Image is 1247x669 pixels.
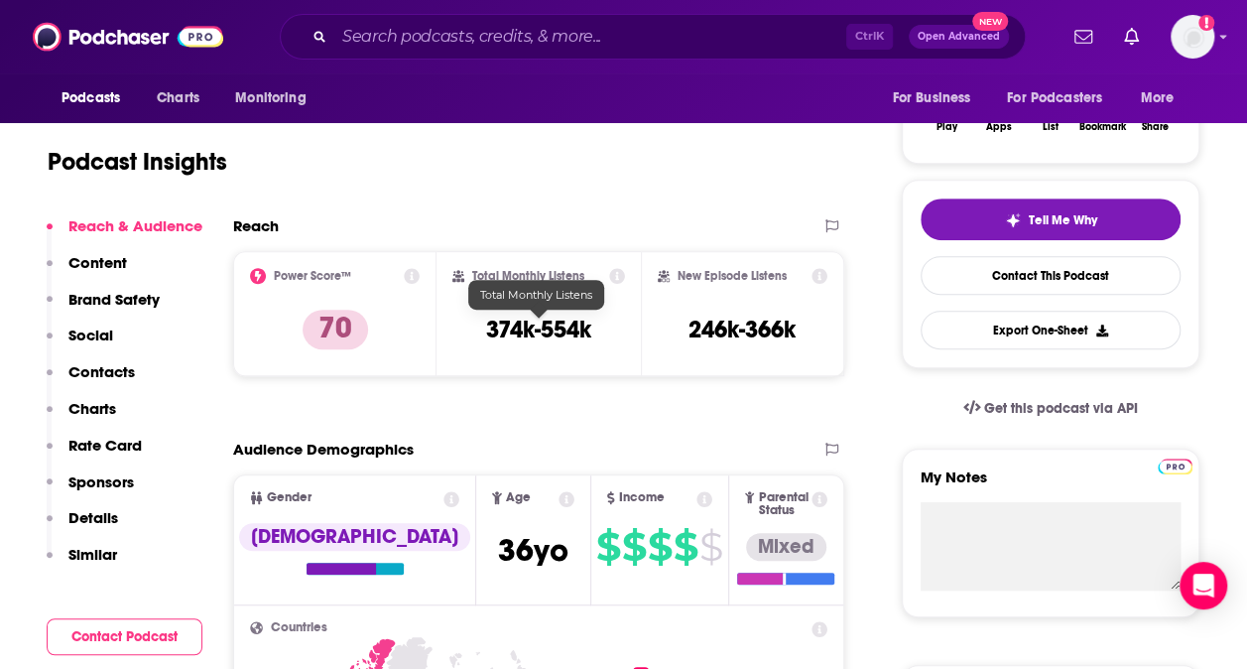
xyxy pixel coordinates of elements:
span: $ [674,531,697,563]
div: Mixed [746,533,826,561]
p: Content [68,253,127,272]
p: Brand Safety [68,290,160,309]
p: Sponsors [68,472,134,491]
span: 36 yo [498,531,568,570]
a: Pro website [1158,456,1192,474]
h2: New Episode Listens [678,269,787,283]
div: Bookmark [1079,121,1126,133]
span: $ [596,531,620,563]
span: Charts [157,84,199,112]
div: Share [1141,121,1168,133]
a: Contact This Podcast [921,256,1181,295]
svg: Add a profile image [1198,15,1214,31]
button: Charts [47,399,116,436]
h1: Podcast Insights [48,147,227,177]
p: Social [68,326,113,344]
div: Open Intercom Messenger [1180,562,1227,609]
button: tell me why sparkleTell Me Why [921,199,1181,240]
button: Rate Card [47,436,142,472]
button: open menu [48,79,146,117]
p: 70 [303,310,368,349]
input: Search podcasts, credits, & more... [334,21,846,53]
span: More [1141,84,1175,112]
span: Logged in as Morgan16 [1171,15,1214,59]
span: Total Monthly Listens [480,288,592,302]
span: Parental Status [758,491,808,517]
button: open menu [878,79,995,117]
button: Show profile menu [1171,15,1214,59]
a: Show notifications dropdown [1116,20,1147,54]
span: $ [648,531,672,563]
button: Open AdvancedNew [909,25,1009,49]
button: Content [47,253,127,290]
div: Apps [986,121,1012,133]
a: Get this podcast via API [947,384,1154,433]
div: [DEMOGRAPHIC_DATA] [239,523,470,551]
h3: 246k-366k [688,315,796,344]
p: Details [68,508,118,527]
p: Rate Card [68,436,142,455]
span: Gender [267,491,312,504]
h2: Audience Demographics [233,440,414,459]
div: Search podcasts, credits, & more... [280,14,1026,60]
span: Ctrl K [846,24,893,50]
label: My Notes [921,468,1181,502]
p: Reach & Audience [68,216,202,235]
button: Brand Safety [47,290,160,327]
span: Monitoring [235,84,306,112]
button: Details [47,508,118,545]
span: For Business [892,84,970,112]
button: open menu [994,79,1131,117]
img: User Profile [1171,15,1214,59]
span: For Podcasters [1007,84,1102,112]
p: Charts [68,399,116,418]
h2: Total Monthly Listens [472,269,584,283]
button: Contacts [47,362,135,399]
img: Podchaser - Follow, Share and Rate Podcasts [33,18,223,56]
span: Tell Me Why [1029,212,1097,228]
h2: Power Score™ [274,269,351,283]
button: Sponsors [47,472,134,509]
button: Export One-Sheet [921,311,1181,349]
span: Age [506,491,531,504]
p: Contacts [68,362,135,381]
img: Podchaser Pro [1158,459,1192,474]
a: Show notifications dropdown [1066,20,1100,54]
span: Open Advanced [918,32,1000,42]
div: Play [936,121,957,133]
span: $ [622,531,646,563]
button: open menu [221,79,331,117]
p: Similar [68,545,117,564]
h3: 374k-554k [486,315,591,344]
span: Income [619,491,665,504]
span: Podcasts [62,84,120,112]
a: Charts [144,79,211,117]
button: Similar [47,545,117,582]
button: Contact Podcast [47,618,202,655]
button: Social [47,326,113,362]
div: List [1043,121,1059,133]
button: Reach & Audience [47,216,202,253]
button: open menu [1127,79,1199,117]
img: tell me why sparkle [1005,212,1021,228]
span: Countries [271,621,327,634]
span: New [972,12,1008,31]
span: Get this podcast via API [984,400,1138,417]
span: $ [699,531,722,563]
h2: Reach [233,216,279,235]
